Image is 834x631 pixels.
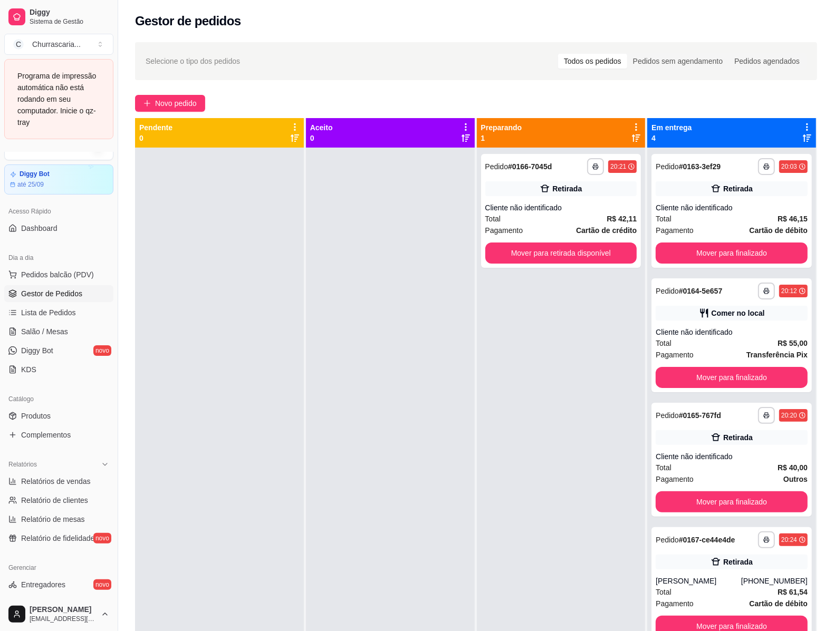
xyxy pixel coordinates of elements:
[4,473,113,490] a: Relatórios de vendas
[4,559,113,576] div: Gerenciar
[485,213,501,225] span: Total
[21,288,82,299] span: Gestor de Pedidos
[485,202,637,213] div: Cliente não identificado
[4,342,113,359] a: Diggy Botnovo
[4,391,113,407] div: Catálogo
[4,601,113,627] button: [PERSON_NAME][EMAIL_ADDRESS][DOMAIN_NAME]
[21,411,51,421] span: Produtos
[21,430,71,440] span: Complementos
[656,462,672,473] span: Total
[21,533,94,543] span: Relatório de fidelidade
[4,249,113,266] div: Dia a dia
[21,514,85,525] span: Relatório de mesas
[135,95,205,112] button: Novo pedido
[656,242,808,264] button: Mover para finalizado
[558,54,627,69] div: Todos os pedidos
[656,598,694,609] span: Pagamento
[656,367,808,388] button: Mover para finalizado
[656,213,672,225] span: Total
[656,225,694,236] span: Pagamento
[32,39,81,50] div: Churrascaria ...
[781,287,797,295] div: 20:12
[781,536,797,544] div: 20:24
[746,351,808,359] strong: Transferência Pix
[4,220,113,237] a: Dashboard
[723,557,753,567] div: Retirada
[13,39,24,50] span: C
[781,411,797,420] div: 20:20
[30,17,109,26] span: Sistema de Gestão
[146,55,240,67] span: Selecione o tipo dos pedidos
[607,215,637,223] strong: R$ 42,11
[778,588,808,596] strong: R$ 61,54
[656,327,808,337] div: Cliente não identificado
[679,411,721,420] strong: # 0165-767fd
[781,162,797,171] div: 20:03
[4,4,113,30] a: DiggySistema de Gestão
[4,164,113,195] a: Diggy Botaté 25/09
[21,345,53,356] span: Diggy Bot
[728,54,806,69] div: Pedidos agendados
[656,576,741,586] div: [PERSON_NAME]
[143,100,151,107] span: plus
[656,162,679,171] span: Pedido
[481,133,522,143] p: 1
[310,122,333,133] p: Aceito
[21,307,76,318] span: Lista de Pedidos
[552,183,582,194] div: Retirada
[4,407,113,424] a: Produtos
[576,226,637,235] strong: Cartão de crédito
[4,595,113,612] a: Nota Fiscal (NFC-e)
[778,215,808,223] strong: R$ 46,15
[656,536,679,544] span: Pedido
[712,308,765,318] div: Comer no local
[21,476,91,487] span: Relatórios de vendas
[508,162,552,171] strong: # 0166-7045d
[17,70,100,128] div: Programa de impressão automática não está rodando em seu computador. Inicie o qz-tray
[656,451,808,462] div: Cliente não identificado
[21,579,65,590] span: Entregadores
[4,426,113,443] a: Complementos
[651,133,692,143] p: 4
[30,8,109,17] span: Diggy
[750,226,808,235] strong: Cartão de débito
[723,183,753,194] div: Retirada
[21,223,57,234] span: Dashboard
[656,337,672,349] span: Total
[135,13,241,30] h2: Gestor de pedidos
[679,287,723,295] strong: # 0164-5e657
[723,432,753,443] div: Retirada
[139,133,172,143] p: 0
[155,98,197,109] span: Novo pedido
[4,285,113,302] a: Gestor de Pedidos
[656,491,808,512] button: Mover para finalizado
[679,536,735,544] strong: # 0167-ce44e4de
[778,463,808,472] strong: R$ 40,00
[4,323,113,340] a: Salão / Mesas
[4,34,113,55] button: Select a team
[20,170,50,178] article: Diggy Bot
[4,266,113,283] button: Pedidos balcão (PDV)
[4,492,113,509] a: Relatório de clientes
[139,122,172,133] p: Pendente
[656,287,679,295] span: Pedido
[610,162,626,171] div: 20:21
[679,162,721,171] strong: # 0163-3ef29
[485,242,637,264] button: Mover para retirada disponível
[310,133,333,143] p: 0
[8,460,37,469] span: Relatórios
[30,605,97,615] span: [PERSON_NAME]
[656,349,694,361] span: Pagamento
[4,530,113,547] a: Relatório de fidelidadenovo
[17,180,44,189] article: até 25/09
[21,495,88,506] span: Relatório de clientes
[741,576,808,586] div: [PHONE_NUMBER]
[485,162,509,171] span: Pedido
[656,202,808,213] div: Cliente não identificado
[4,203,113,220] div: Acesso Rápido
[656,586,672,598] span: Total
[21,326,68,337] span: Salão / Mesas
[4,361,113,378] a: KDS
[30,615,97,623] span: [EMAIL_ADDRESS][DOMAIN_NAME]
[4,304,113,321] a: Lista de Pedidos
